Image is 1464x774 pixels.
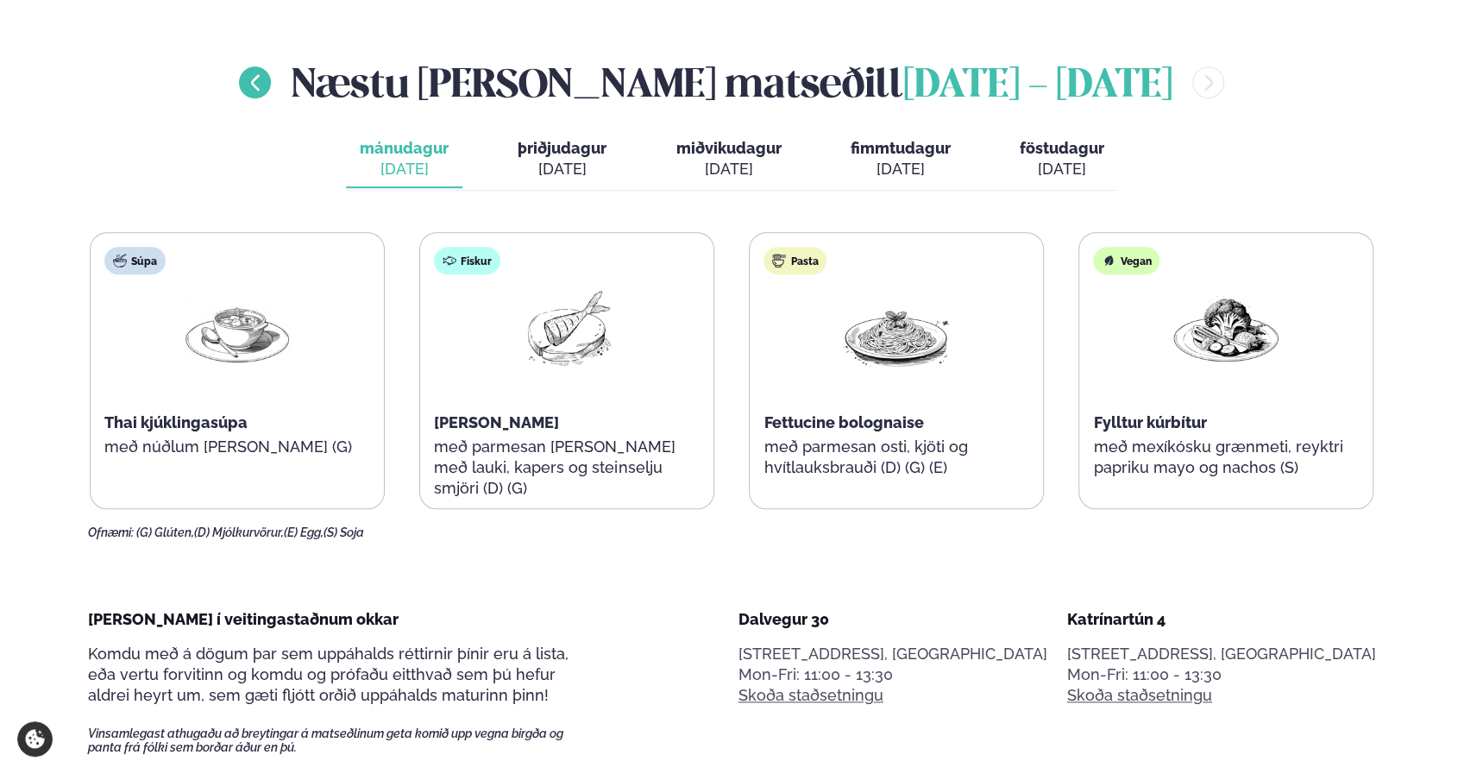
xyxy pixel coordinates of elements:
span: Komdu með á dögum þar sem uppáhalds réttirnir þínir eru á lista, eða vertu forvitinn og komdu og ... [88,645,569,704]
p: [STREET_ADDRESS], [GEOGRAPHIC_DATA] [1067,644,1376,664]
a: Skoða staðsetningu [1067,685,1212,706]
img: Vegan.png [1171,288,1281,368]
span: [PERSON_NAME] [434,413,559,431]
div: Mon-Fri: 11:00 - 13:30 [1067,664,1376,685]
span: [PERSON_NAME] í veitingastaðnum okkar [88,610,399,628]
span: Thai kjúklingasúpa [104,413,248,431]
img: soup.svg [113,254,127,267]
div: Mon-Fri: 11:00 - 13:30 [738,664,1047,685]
button: fimmtudagur [DATE] [836,131,964,188]
img: Vegan.svg [1102,254,1115,267]
button: menu-btn-right [1192,66,1224,98]
span: þriðjudagur [518,139,606,157]
span: föstudagur [1019,139,1103,157]
div: Vegan [1093,247,1159,274]
p: með núðlum [PERSON_NAME] (G) [104,437,370,457]
img: Spagetti.png [841,288,952,368]
div: [DATE] [675,159,781,179]
div: Fiskur [434,247,500,274]
div: Dalvegur 30 [738,609,1047,630]
div: Súpa [104,247,166,274]
span: mánudagur [360,139,449,157]
p: [STREET_ADDRESS], [GEOGRAPHIC_DATA] [738,644,1047,664]
p: með mexíkósku grænmeti, reyktri papriku mayo og nachos (S) [1093,437,1359,478]
span: (D) Mjólkurvörur, [194,525,284,539]
a: Skoða staðsetningu [738,685,883,706]
span: miðvikudagur [675,139,781,157]
p: með parmesan osti, kjöti og hvítlauksbrauði (D) (G) (E) [763,437,1029,478]
span: Ofnæmi: [88,525,134,539]
div: Pasta [763,247,826,274]
span: (S) Soja [324,525,364,539]
div: Katrínartún 4 [1067,609,1376,630]
div: [DATE] [518,159,606,179]
button: miðvikudagur [DATE] [662,131,795,188]
div: [DATE] [360,159,449,179]
img: pasta.svg [772,254,786,267]
span: (G) Glúten, [136,525,194,539]
a: Cookie settings [17,721,53,757]
button: menu-btn-left [239,66,271,98]
span: [DATE] - [DATE] [902,67,1172,105]
span: Vinsamlegast athugaðu að breytingar á matseðlinum geta komið upp vegna birgða og panta frá fólki ... [88,727,594,754]
span: Fylltur kúrbítur [1093,413,1206,431]
img: Fish.png [512,288,622,368]
span: Fettucine bolognaise [763,413,923,431]
button: mánudagur [DATE] [346,131,462,188]
img: Soup.png [182,288,292,368]
span: fimmtudagur [850,139,950,157]
span: (E) Egg, [284,525,324,539]
p: með parmesan [PERSON_NAME] með lauki, kapers og steinselju smjöri (D) (G) [434,437,700,499]
div: [DATE] [1019,159,1103,179]
button: föstudagur [DATE] [1005,131,1117,188]
div: [DATE] [850,159,950,179]
h2: Næstu [PERSON_NAME] matseðill [292,54,1172,110]
button: þriðjudagur [DATE] [504,131,620,188]
img: fish.svg [443,254,456,267]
